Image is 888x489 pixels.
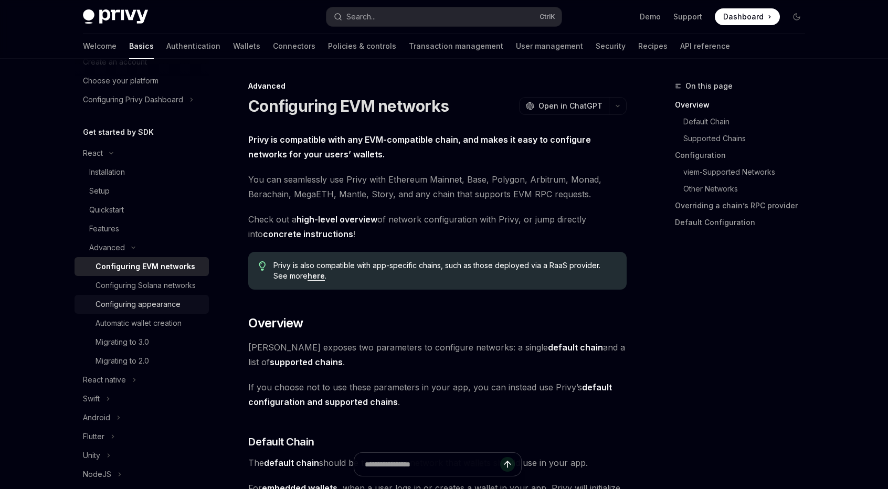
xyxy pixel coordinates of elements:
[96,260,195,273] div: Configuring EVM networks
[273,260,616,281] span: Privy is also compatible with app-specific chains, such as those deployed via a RaaS provider. Se...
[75,314,209,333] a: Automatic wallet creation
[263,229,353,240] a: concrete instructions
[538,101,602,111] span: Open in ChatGPT
[270,357,343,367] strong: supported chains
[683,164,813,180] a: viem-Supported Networks
[715,8,780,25] a: Dashboard
[233,34,260,59] a: Wallets
[75,295,209,314] a: Configuring appearance
[96,355,149,367] div: Migrating to 2.0
[75,219,209,238] a: Features
[673,12,702,22] a: Support
[259,261,266,271] svg: Tip
[326,7,562,26] button: Search...CtrlK
[83,468,111,481] div: NodeJS
[248,172,627,201] span: You can seamlessly use Privy with Ethereum Mainnet, Base, Polygon, Arbitrum, Monad, Berachain, Me...
[75,182,209,200] a: Setup
[519,97,609,115] button: Open in ChatGPT
[675,147,813,164] a: Configuration
[83,374,126,386] div: React native
[270,357,343,368] a: supported chains
[83,449,100,462] div: Unity
[683,113,813,130] a: Default Chain
[675,97,813,113] a: Overview
[96,317,182,329] div: Automatic wallet creation
[596,34,626,59] a: Security
[75,333,209,352] a: Migrating to 3.0
[96,298,181,311] div: Configuring appearance
[75,163,209,182] a: Installation
[248,340,627,369] span: [PERSON_NAME] exposes two parameters to configure networks: a single and a list of .
[548,342,603,353] a: default chain
[83,75,158,87] div: Choose your platform
[683,180,813,197] a: Other Networks
[248,380,627,409] span: If you choose not to use these parameters in your app, you can instead use Privy’s .
[297,214,377,225] a: high-level overview
[248,315,303,332] span: Overview
[640,12,661,22] a: Demo
[788,8,805,25] button: Toggle dark mode
[680,34,730,59] a: API reference
[675,197,813,214] a: Overriding a chain’s RPC provider
[75,257,209,276] a: Configuring EVM networks
[685,80,733,92] span: On this page
[409,34,503,59] a: Transaction management
[75,71,209,90] a: Choose your platform
[83,411,110,424] div: Android
[328,34,396,59] a: Policies & controls
[166,34,220,59] a: Authentication
[83,147,103,160] div: React
[248,134,591,160] strong: Privy is compatible with any EVM-compatible chain, and makes it easy to configure networks for yo...
[75,200,209,219] a: Quickstart
[346,10,376,23] div: Search...
[675,214,813,231] a: Default Configuration
[638,34,668,59] a: Recipes
[83,34,117,59] a: Welcome
[273,34,315,59] a: Connectors
[75,276,209,295] a: Configuring Solana networks
[248,97,449,115] h1: Configuring EVM networks
[248,212,627,241] span: Check out a of network configuration with Privy, or jump directly into !
[83,430,104,443] div: Flutter
[89,204,124,216] div: Quickstart
[248,81,627,91] div: Advanced
[540,13,555,21] span: Ctrl K
[89,241,125,254] div: Advanced
[500,457,515,472] button: Send message
[96,279,196,292] div: Configuring Solana networks
[83,126,154,139] h5: Get started by SDK
[96,336,149,348] div: Migrating to 3.0
[83,9,148,24] img: dark logo
[89,166,125,178] div: Installation
[248,434,314,449] span: Default Chain
[723,12,764,22] span: Dashboard
[516,34,583,59] a: User management
[89,222,119,235] div: Features
[89,185,110,197] div: Setup
[129,34,154,59] a: Basics
[83,93,183,106] div: Configuring Privy Dashboard
[75,352,209,370] a: Migrating to 2.0
[83,392,100,405] div: Swift
[683,130,813,147] a: Supported Chains
[308,271,325,281] a: here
